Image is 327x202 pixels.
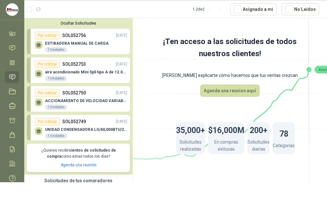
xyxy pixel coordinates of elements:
[247,138,270,154] p: Solicitudes diarias
[35,32,60,39] div: Por cotizar
[116,90,127,96] p: [DATE]
[31,147,126,160] p: ¿Quieres recibir como estas todos los días?
[35,118,60,125] div: Por cotizar
[62,89,86,96] p: SOL052750
[176,123,205,137] h1: 35,000+
[45,105,67,110] div: 1 Unidades
[24,175,133,187] div: Solicitudes de tus compradores
[47,148,116,159] b: cientos de solicitudes de compra
[230,3,277,15] button: Asignado a mi
[45,127,127,132] p: UNIDAD CONDENSADORA LG/60,000BTU/220V/R410A: I
[282,3,319,15] button: No Leídos
[45,47,67,52] div: 1 Unidades
[27,86,130,112] a: Por cotizarSOL052750[DATE] ACCIONAMIENTO DE VELOCIDAD VARIABLE1 Unidades
[61,163,96,167] a: Agenda una reunión
[35,89,60,97] div: Por cotizar
[62,32,86,39] p: SOL052756
[6,4,18,16] img: Company Logo
[27,29,130,54] a: Por cotizarSOL052756[DATE] ESTIBADORA MANUAL DE CARGA1 Unidades
[27,21,130,26] button: Ocultar Solicitudes
[45,70,127,74] p: aire acondicionado Mini Spli tipo A de 12.000 BTU.
[35,60,60,68] div: Por cotizar
[273,142,295,151] p: Categorias
[208,123,244,137] h1: $16,000M
[200,85,260,97] button: Agenda una reunion aquí
[27,115,130,140] a: Por cotizarSOL052749[DATE] UNIDAD CONDENSADORA LG/60,000BTU/220V/R410A: I1 Unidades
[250,123,268,137] h1: 200+
[279,126,288,140] h1: 78
[116,61,127,67] p: [DATE]
[62,61,86,68] p: SOL052753
[45,99,127,103] p: ACCIONAMIENTO DE VELOCIDAD VARIABLE
[45,133,67,138] div: 1 Unidades
[45,41,109,46] p: ESTIBADORA MANUAL DE CARGA
[208,138,244,154] p: En compras exitosas
[116,119,127,125] p: [DATE]
[27,57,130,83] a: Por cotizarSOL052753[DATE] aire acondicionado Mini Spli tipo A de 12.000 BTU.1 Unidades
[176,138,205,154] p: Solicitudes realizadas
[45,76,67,81] div: 1 Unidades
[193,4,225,14] div: 1 - 2 de 2
[24,18,133,175] div: Ocultar SolicitudesPor cotizarSOL052756[DATE] ESTIBADORA MANUAL DE CARGA1 UnidadesPor cotizarSOL0...
[116,33,127,39] p: [DATE]
[62,118,86,125] p: SOL052749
